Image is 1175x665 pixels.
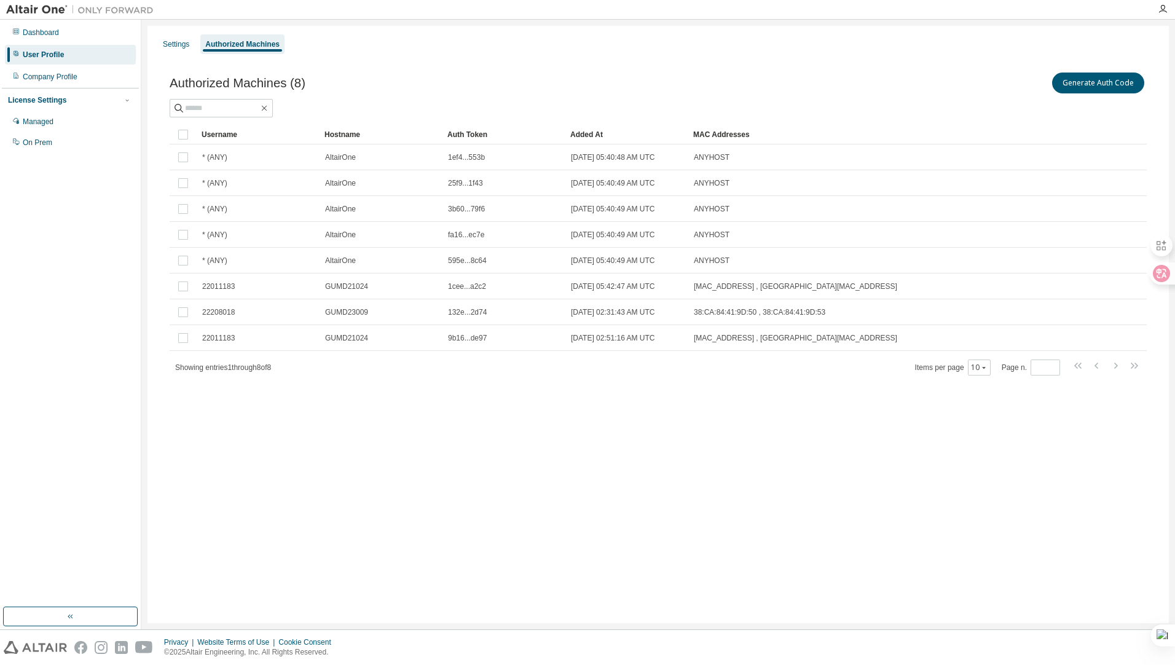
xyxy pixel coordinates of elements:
span: [DATE] 05:40:49 AM UTC [571,256,655,266]
div: Privacy [164,637,197,647]
div: Dashboard [23,28,59,37]
span: AltairOne [325,204,356,214]
span: 9b16...de97 [448,333,487,343]
div: On Prem [23,138,52,148]
span: [MAC_ADDRESS] , [GEOGRAPHIC_DATA][MAC_ADDRESS] [694,281,897,291]
span: Showing entries 1 through 8 of 8 [175,363,271,372]
div: Managed [23,117,53,127]
div: Settings [163,39,189,49]
div: License Settings [8,95,66,105]
button: 10 [971,363,988,372]
span: [DATE] 05:40:48 AM UTC [571,152,655,162]
span: ANYHOST [694,152,729,162]
span: 25f9...1f43 [448,178,483,188]
span: * (ANY) [202,230,227,240]
span: 3b60...79f6 [448,204,485,214]
span: Items per page [915,360,991,376]
img: youtube.svg [135,641,153,654]
span: AltairOne [325,178,356,188]
div: Hostname [324,125,438,144]
span: [DATE] 05:40:49 AM UTC [571,178,655,188]
div: Username [202,125,315,144]
p: © 2025 Altair Engineering, Inc. All Rights Reserved. [164,647,339,658]
span: ANYHOST [694,178,729,188]
img: linkedin.svg [115,641,128,654]
span: GUMD23009 [325,307,368,317]
img: instagram.svg [95,641,108,654]
span: GUMD21024 [325,281,368,291]
span: [DATE] 05:40:49 AM UTC [571,230,655,240]
button: Generate Auth Code [1052,73,1144,93]
span: ANYHOST [694,256,729,266]
span: [MAC_ADDRESS] , [GEOGRAPHIC_DATA][MAC_ADDRESS] [694,333,897,343]
span: Authorized Machines (8) [170,76,305,90]
span: AltairOne [325,152,356,162]
span: fa16...ec7e [448,230,484,240]
div: Added At [570,125,683,144]
span: ANYHOST [694,230,729,240]
span: GUMD21024 [325,333,368,343]
span: [DATE] 02:31:43 AM UTC [571,307,655,317]
span: AltairOne [325,230,356,240]
span: 22011183 [202,333,235,343]
span: * (ANY) [202,152,227,162]
div: Website Terms of Use [197,637,278,647]
span: * (ANY) [202,204,227,214]
span: * (ANY) [202,178,227,188]
span: * (ANY) [202,256,227,266]
span: AltairOne [325,256,356,266]
div: Company Profile [23,72,77,82]
span: 22011183 [202,281,235,291]
span: [DATE] 02:51:16 AM UTC [571,333,655,343]
div: Cookie Consent [278,637,338,647]
span: 22208018 [202,307,235,317]
span: [DATE] 05:40:49 AM UTC [571,204,655,214]
span: ANYHOST [694,204,729,214]
img: Altair One [6,4,160,16]
img: facebook.svg [74,641,87,654]
img: altair_logo.svg [4,641,67,654]
span: Page n. [1002,360,1060,376]
span: 38:CA:84:41:9D:50 , 38:CA:84:41:9D:53 [694,307,825,317]
span: [DATE] 05:42:47 AM UTC [571,281,655,291]
div: User Profile [23,50,64,60]
div: Auth Token [447,125,560,144]
span: 1ef4...553b [448,152,485,162]
span: 132e...2d74 [448,307,487,317]
div: MAC Addresses [693,125,1018,144]
div: Authorized Machines [205,39,280,49]
span: 595e...8c64 [448,256,487,266]
span: 1cee...a2c2 [448,281,486,291]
